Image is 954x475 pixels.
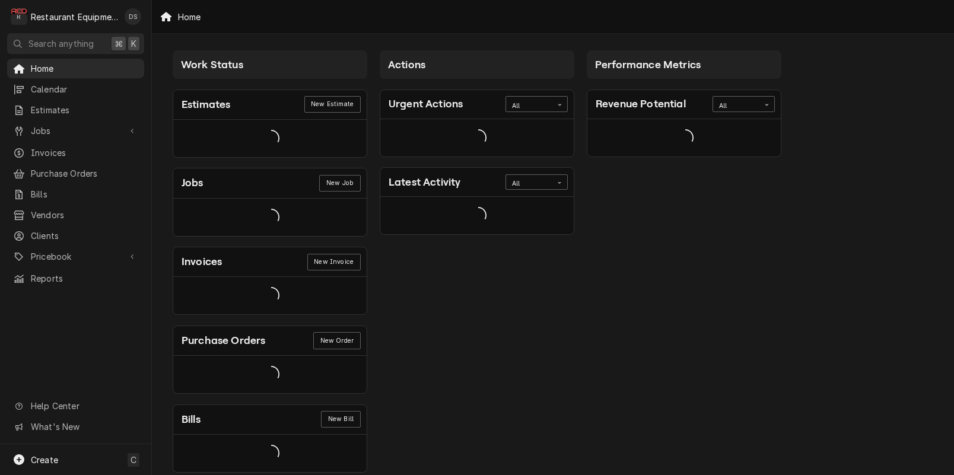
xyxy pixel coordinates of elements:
[7,205,144,225] a: Vendors
[512,179,546,189] div: All
[31,209,138,221] span: Vendors
[125,8,141,25] div: Derek Stewart's Avatar
[7,164,144,183] a: Purchase Orders
[7,247,144,266] a: Go to Pricebook
[587,79,781,203] div: Card Column Content
[587,50,781,79] div: Card Column Header
[125,8,141,25] div: DS
[263,362,279,387] span: Loading...
[173,247,367,315] div: Card: Invoices
[587,119,781,157] div: Card Data
[380,167,574,235] div: Card: Latest Activity
[28,37,94,50] span: Search anything
[587,90,781,157] div: Card: Revenue Potential
[7,396,144,416] a: Go to Help Center
[182,175,203,191] div: Card Title
[173,50,367,79] div: Card Column Header
[719,101,753,111] div: All
[7,226,144,246] a: Clients
[512,101,546,111] div: All
[31,167,138,180] span: Purchase Orders
[173,277,367,314] div: Card Data
[173,405,367,435] div: Card Header
[173,326,367,394] div: Card: Purchase Orders
[319,175,360,192] div: Card Link Button
[389,174,460,190] div: Card Title
[380,50,574,79] div: Card Column Header
[31,188,138,200] span: Bills
[173,356,367,393] div: Card Data
[470,203,486,228] span: Loading...
[131,37,136,50] span: K
[7,143,144,162] a: Invoices
[11,8,27,25] div: R
[389,96,463,112] div: Card Title
[304,96,361,113] div: Card Link Button
[173,120,367,157] div: Card Data
[7,100,144,120] a: Estimates
[11,8,27,25] div: Restaurant Equipment Diagnostics's Avatar
[173,90,367,158] div: Card: Estimates
[182,412,201,428] div: Card Title
[31,229,138,242] span: Clients
[505,174,568,190] div: Card Data Filter Control
[31,455,58,465] span: Create
[181,59,243,71] span: Work Status
[173,199,367,236] div: Card Data
[380,90,574,119] div: Card Header
[321,411,360,428] a: New Bill
[31,104,138,116] span: Estimates
[7,184,144,204] a: Bills
[182,333,265,349] div: Card Title
[182,254,222,270] div: Card Title
[380,90,574,157] div: Card: Urgent Actions
[173,90,367,120] div: Card Header
[595,59,701,71] span: Performance Metrics
[31,125,120,137] span: Jobs
[470,125,486,150] span: Loading...
[31,400,137,412] span: Help Center
[7,33,144,54] button: Search anything⌘K
[7,269,144,288] a: Reports
[505,96,568,111] div: Card Data Filter Control
[313,332,360,349] div: Card Link Button
[31,146,138,159] span: Invoices
[263,126,279,151] span: Loading...
[263,441,279,466] span: Loading...
[319,175,360,192] a: New Job
[713,96,775,111] div: Card Data Filter Control
[173,435,367,472] div: Card Data
[31,272,138,285] span: Reports
[173,79,367,473] div: Card Column Content
[7,79,144,99] a: Calendar
[7,121,144,141] a: Go to Jobs
[380,197,574,234] div: Card Data
[596,96,686,112] div: Card Title
[677,125,694,150] span: Loading...
[31,62,138,75] span: Home
[263,205,279,229] span: Loading...
[263,283,279,308] span: Loading...
[587,90,781,119] div: Card Header
[31,83,138,95] span: Calendar
[173,326,367,356] div: Card Header
[173,168,367,198] div: Card Header
[7,417,144,436] a: Go to What's New
[321,411,360,428] div: Card Link Button
[380,79,574,235] div: Card Column Content
[7,59,144,78] a: Home
[313,332,360,349] a: New Order
[31,250,120,263] span: Pricebook
[388,59,425,71] span: Actions
[131,454,136,466] span: C
[31,11,118,23] div: Restaurant Equipment Diagnostics
[31,420,137,433] span: What's New
[307,254,361,270] div: Card Link Button
[304,96,361,113] a: New Estimate
[380,168,574,197] div: Card Header
[173,168,367,236] div: Card: Jobs
[115,37,123,50] span: ⌘
[182,97,230,113] div: Card Title
[173,404,367,473] div: Card: Bills
[307,254,361,270] a: New Invoice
